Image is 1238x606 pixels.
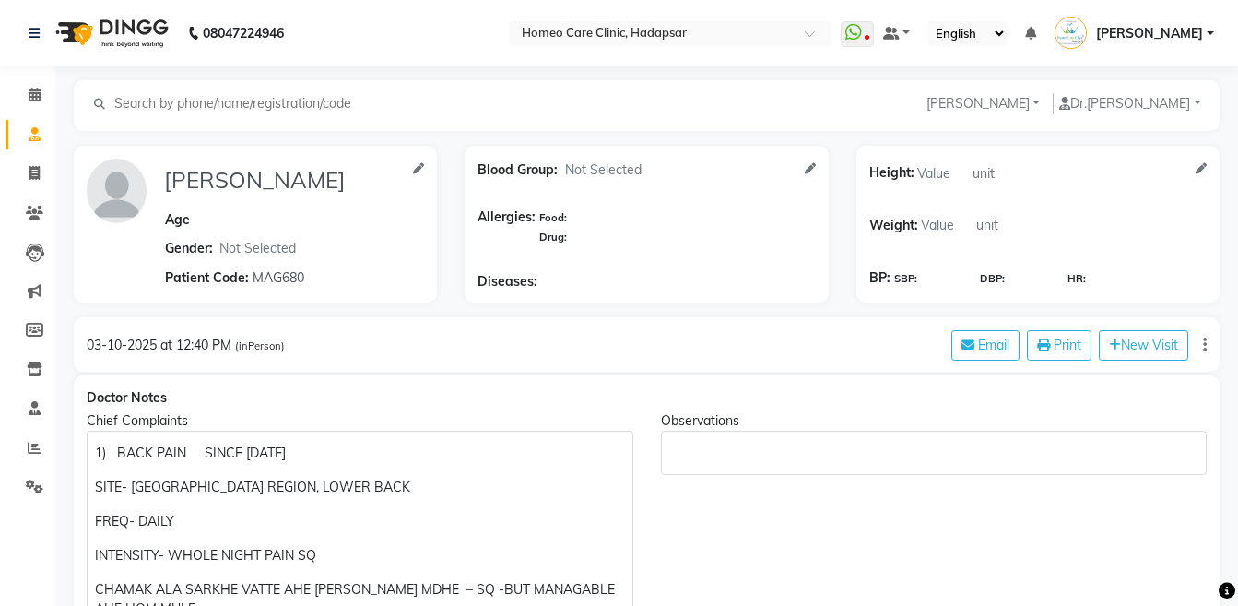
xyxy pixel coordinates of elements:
span: DBP: [980,271,1005,287]
span: [PERSON_NAME] [1096,24,1203,43]
span: Diseases: [478,272,537,291]
button: New Visit [1099,330,1188,361]
span: Blood Group: [478,160,558,180]
div: Chief Complaints [87,411,633,431]
input: Patient Code [250,263,407,291]
input: unit [970,159,1025,187]
span: SBP: [894,271,917,287]
div: Doctor Notes [87,388,1207,408]
p: FREQ- DAILY [95,512,624,531]
span: Dr. [1059,95,1087,112]
button: [PERSON_NAME] [921,93,1046,114]
p: SITE- [GEOGRAPHIC_DATA] REGION, LOWER BACK [95,478,624,497]
div: Rich Text Editor, main [661,431,1208,475]
span: HR: [1067,271,1086,287]
span: Allergies: [478,208,536,246]
span: Patient Code: [165,268,249,288]
span: BP: [869,268,890,288]
button: Dr.[PERSON_NAME] [1053,93,1207,114]
input: Value [918,211,973,240]
span: Height: [869,159,914,187]
div: Observations [661,411,1208,431]
span: (inPerson) [235,339,285,352]
input: Value [914,159,970,187]
img: profile [87,159,147,223]
p: INTENSITY- WHOLE NIGHT PAIN SQ [95,546,624,565]
img: logo [47,7,173,59]
span: Age [165,211,190,228]
span: at 12:40 PM [160,337,231,353]
span: 03-10-2025 [87,337,157,353]
button: Print [1027,330,1091,361]
input: unit [973,211,1029,240]
span: Food: [539,211,567,224]
span: Print [1054,337,1081,353]
span: Email [978,337,1009,353]
button: Email [951,330,1020,361]
input: Search by phone/name/registration/code [112,93,366,114]
span: Gender: [165,239,213,258]
p: 1) BACK PAIN SINCE [DATE] [95,444,624,463]
span: Drug: [539,231,567,244]
span: Weight: [869,211,918,240]
input: Name [161,159,406,201]
b: 08047224946 [203,7,284,59]
img: Dr Vaseem Choudhary [1055,17,1087,49]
